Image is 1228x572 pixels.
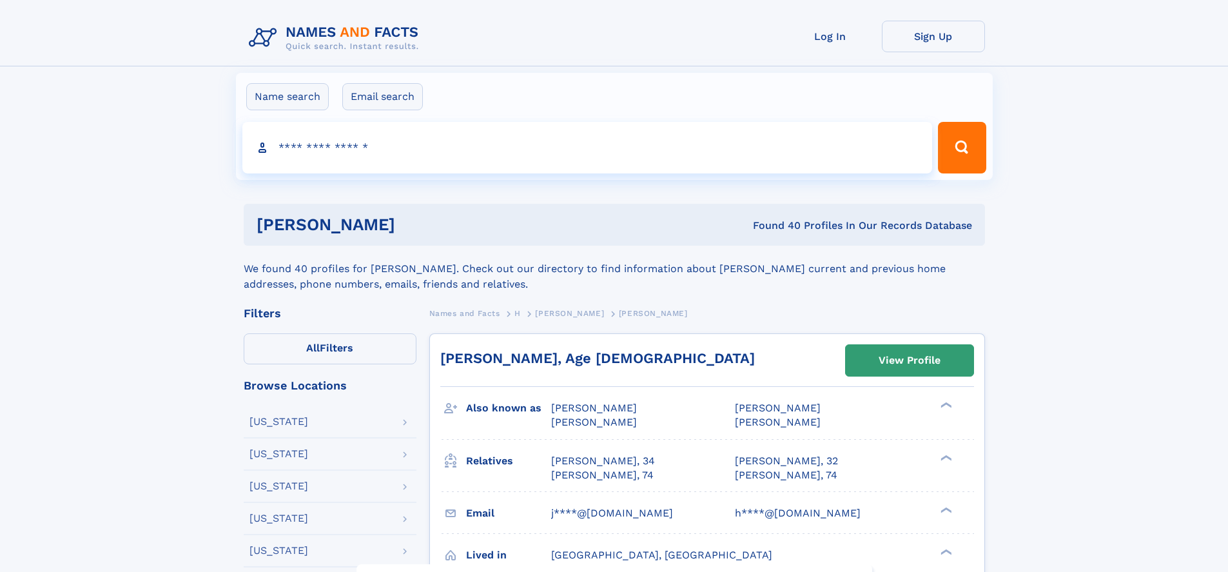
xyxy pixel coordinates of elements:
[244,21,429,55] img: Logo Names and Facts
[429,305,500,321] a: Names and Facts
[466,397,551,419] h3: Also known as
[514,309,521,318] span: H
[257,217,574,233] h1: [PERSON_NAME]
[244,380,416,391] div: Browse Locations
[735,416,821,428] span: [PERSON_NAME]
[937,401,953,409] div: ❯
[937,506,953,514] div: ❯
[551,468,654,482] a: [PERSON_NAME], 74
[574,219,972,233] div: Found 40 Profiles In Our Records Database
[242,122,933,173] input: search input
[246,83,329,110] label: Name search
[249,546,308,556] div: [US_STATE]
[937,547,953,556] div: ❯
[938,122,986,173] button: Search Button
[466,544,551,566] h3: Lived in
[342,83,423,110] label: Email search
[735,454,838,468] a: [PERSON_NAME], 32
[306,342,320,354] span: All
[244,308,416,319] div: Filters
[937,453,953,462] div: ❯
[735,468,837,482] a: [PERSON_NAME], 74
[846,345,973,376] a: View Profile
[879,346,940,375] div: View Profile
[551,402,637,414] span: [PERSON_NAME]
[619,309,688,318] span: [PERSON_NAME]
[244,246,985,292] div: We found 40 profiles for [PERSON_NAME]. Check out our directory to find information about [PERSON...
[514,305,521,321] a: H
[249,449,308,459] div: [US_STATE]
[551,416,637,428] span: [PERSON_NAME]
[735,402,821,414] span: [PERSON_NAME]
[466,450,551,472] h3: Relatives
[551,454,655,468] a: [PERSON_NAME], 34
[249,513,308,524] div: [US_STATE]
[466,502,551,524] h3: Email
[882,21,985,52] a: Sign Up
[249,417,308,427] div: [US_STATE]
[249,481,308,491] div: [US_STATE]
[244,333,416,364] label: Filters
[535,305,604,321] a: [PERSON_NAME]
[551,549,772,561] span: [GEOGRAPHIC_DATA], [GEOGRAPHIC_DATA]
[779,21,882,52] a: Log In
[440,350,755,366] a: [PERSON_NAME], Age [DEMOGRAPHIC_DATA]
[535,309,604,318] span: [PERSON_NAME]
